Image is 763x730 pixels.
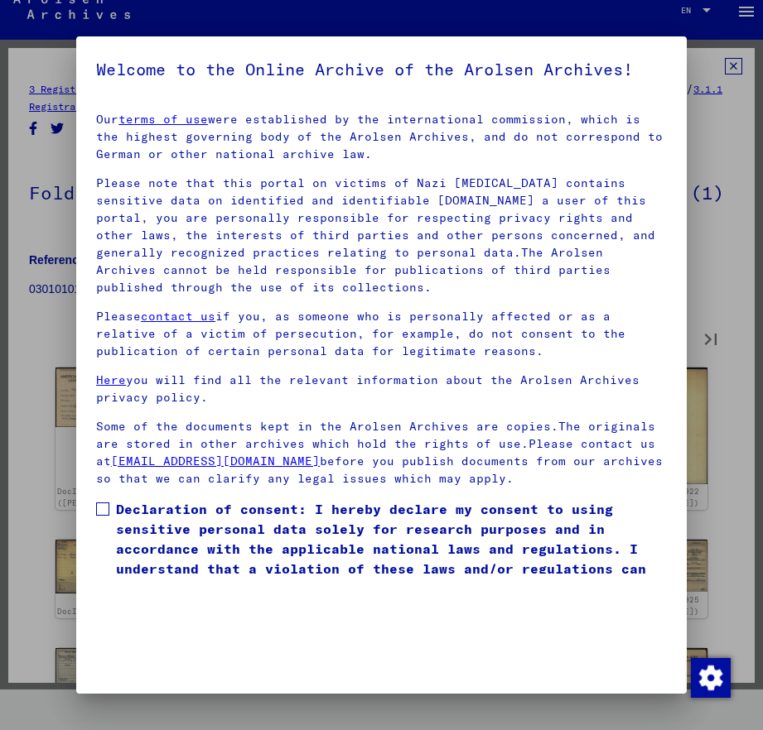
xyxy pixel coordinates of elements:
[118,112,208,127] a: terms of use
[116,499,667,598] span: Declaration of consent: I hereby declare my consent to using sensitive personal data solely for r...
[96,111,667,163] p: Our were established by the international commission, which is the highest governing body of the ...
[111,454,320,468] a: [EMAIL_ADDRESS][DOMAIN_NAME]
[96,175,667,296] p: Please note that this portal on victims of Nazi [MEDICAL_DATA] contains sensitive data on identif...
[96,308,667,360] p: Please if you, as someone who is personally affected or as a relative of a victim of persecution,...
[96,372,667,406] p: you will find all the relevant information about the Arolsen Archives privacy policy.
[141,309,215,324] a: contact us
[691,658,731,698] img: Change consent
[96,418,667,487] p: Some of the documents kept in the Arolsen Archives are copies.The originals are stored in other a...
[96,56,667,83] h5: Welcome to the Online Archive of the Arolsen Archives!
[96,372,126,387] a: Here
